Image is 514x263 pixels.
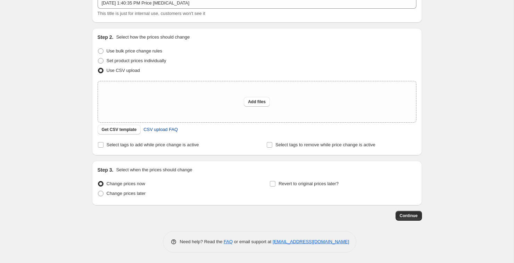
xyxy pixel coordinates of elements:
[107,181,145,186] span: Change prices now
[98,34,114,41] h2: Step 2.
[116,166,192,173] p: Select when the prices should change
[396,211,422,221] button: Continue
[275,142,375,147] span: Select tags to remove while price change is active
[139,124,182,135] a: CSV upload FAQ
[244,97,270,107] button: Add files
[107,142,199,147] span: Select tags to add while price change is active
[98,125,141,134] button: Get CSV template
[102,127,137,132] span: Get CSV template
[248,99,266,105] span: Add files
[400,213,418,219] span: Continue
[224,239,233,244] a: FAQ
[143,126,178,133] span: CSV upload FAQ
[279,181,339,186] span: Revert to original prices later?
[98,166,114,173] h2: Step 3.
[107,58,166,63] span: Set product prices individually
[180,239,224,244] span: Need help? Read the
[273,239,349,244] a: [EMAIL_ADDRESS][DOMAIN_NAME]
[233,239,273,244] span: or email support at
[107,48,162,54] span: Use bulk price change rules
[107,68,140,73] span: Use CSV upload
[98,11,205,16] span: This title is just for internal use, customers won't see it
[116,34,190,41] p: Select how the prices should change
[107,191,146,196] span: Change prices later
